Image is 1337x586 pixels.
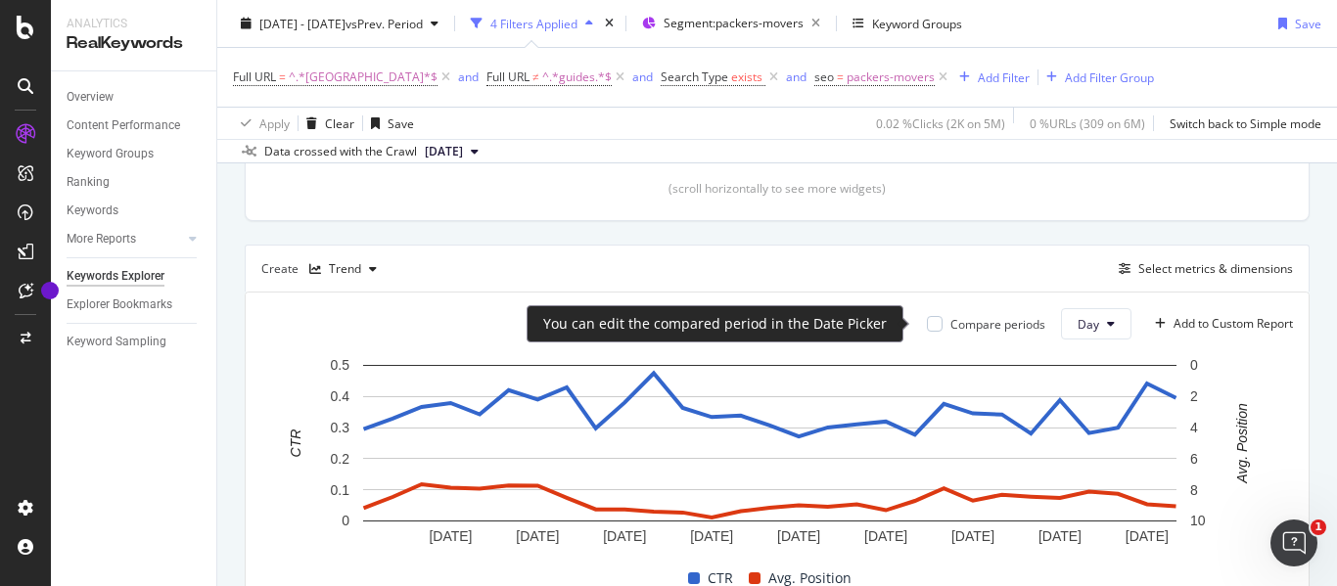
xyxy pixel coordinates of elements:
span: = [279,68,286,85]
div: RealKeywords [67,32,201,55]
button: and [632,68,653,86]
a: Ranking [67,172,203,193]
iframe: Intercom live chat [1270,519,1317,566]
div: You can edit the compared period in the Date Picker [543,314,887,334]
text: 10 [1190,514,1206,529]
div: Create [261,253,385,285]
a: Content Performance [67,115,203,136]
text: 0.1 [331,482,350,498]
span: ^.*guides.*$ [542,64,612,91]
span: [DATE] - [DATE] [259,15,346,31]
span: Full URL [486,68,530,85]
span: = [837,68,844,85]
text: [DATE] [777,528,820,544]
div: Switch back to Simple mode [1170,114,1321,131]
text: [DATE] [1038,528,1082,544]
div: More Reports [67,229,136,249]
span: ^.*[GEOGRAPHIC_DATA]*$ [289,64,438,91]
button: [DATE] - [DATE]vsPrev. Period [233,8,446,39]
text: 0.4 [331,388,350,404]
div: Compare periods [950,316,1045,333]
div: Clear [325,114,354,131]
button: Add Filter Group [1038,66,1154,89]
div: Overview [67,87,114,108]
button: 4 Filters Applied [463,8,601,39]
div: Ranking [67,172,110,193]
button: Clear [299,108,354,139]
div: Save [388,114,414,131]
span: packers-movers [847,64,935,91]
text: 4 [1190,420,1198,435]
text: 6 [1190,451,1198,467]
div: Select metrics & dimensions [1138,260,1293,277]
button: [DATE] [417,140,486,163]
text: 0 [342,514,349,529]
text: [DATE] [516,528,559,544]
div: Keywords Explorer [67,266,164,287]
button: Save [363,108,414,139]
button: and [458,68,479,86]
div: Keyword Sampling [67,332,166,352]
span: exists [731,68,762,85]
div: Data crossed with the Crawl [264,143,417,160]
div: 4 Filters Applied [490,15,577,31]
div: Add to Custom Report [1174,318,1293,330]
span: Segment: packers-movers [664,15,804,31]
text: [DATE] [951,528,994,544]
a: Keywords [67,201,203,221]
span: 1 [1311,519,1326,535]
button: Trend [301,253,385,285]
div: (scroll horizontally to see more widgets) [269,180,1285,197]
div: Add Filter [978,68,1030,85]
div: Add Filter Group [1065,68,1154,85]
div: Tooltip anchor [41,282,59,299]
div: Save [1295,15,1321,31]
div: 0.02 % Clicks ( 2K on 5M ) [876,114,1005,131]
div: and [786,68,807,85]
text: [DATE] [864,528,907,544]
text: 0.2 [331,451,350,467]
text: [DATE] [603,528,646,544]
div: Explorer Bookmarks [67,294,172,315]
a: More Reports [67,229,183,249]
a: Explorer Bookmarks [67,294,203,315]
button: and [786,68,807,86]
span: Full URL [233,68,276,85]
text: 0.3 [331,420,350,435]
div: and [632,68,653,85]
span: Day [1078,316,1099,333]
button: Day [1061,308,1131,339]
button: Switch back to Simple mode [1162,108,1321,139]
text: 2 [1190,388,1198,404]
button: Segment:packers-movers [634,8,828,39]
text: [DATE] [429,528,472,544]
text: 0.5 [331,358,350,374]
div: Apply [259,114,290,131]
text: 8 [1190,482,1198,498]
div: times [601,14,618,33]
div: and [458,68,479,85]
button: Add Filter [951,66,1030,89]
span: ≠ [532,68,539,85]
div: Keyword Groups [872,15,962,31]
text: Avg. Position [1234,403,1250,484]
button: Add to Custom Report [1147,308,1293,339]
a: Keyword Groups [67,144,203,164]
div: Keyword Groups [67,144,154,164]
div: 0 % URLs ( 309 on 6M ) [1030,114,1145,131]
button: Keyword Groups [845,8,970,39]
text: 0 [1190,358,1198,374]
span: Search Type [661,68,728,85]
div: Content Performance [67,115,180,136]
a: Overview [67,87,203,108]
span: seo [814,68,834,85]
button: Save [1270,8,1321,39]
svg: A chart. [261,355,1278,551]
span: 2025 Jul. 7th [425,143,463,160]
div: Keywords [67,201,118,221]
a: Keyword Sampling [67,332,203,352]
text: [DATE] [690,528,733,544]
div: Trend [329,263,361,275]
a: Keywords Explorer [67,266,203,287]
